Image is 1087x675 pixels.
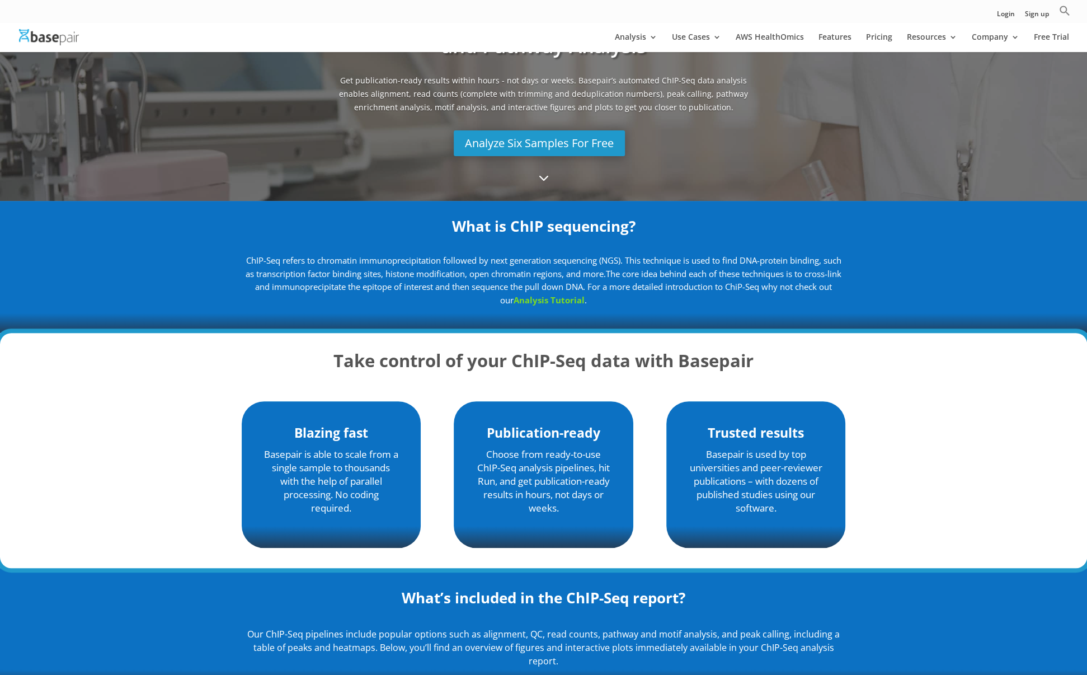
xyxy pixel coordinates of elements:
[534,167,553,187] span: 3
[19,29,79,45] img: Basepair
[818,33,851,52] a: Features
[246,255,841,279] span: ChIP-Seq refers to chromatin immunoprecipitation followed by next generation sequencing (NGS). Th...
[672,33,721,52] a: Use Cases
[476,424,610,448] h2: Publication-ready
[454,130,625,156] a: Analyze Six Samples For Free
[972,33,1019,52] a: Company
[997,11,1015,22] a: Login
[736,33,804,52] a: AWS HealthOmics
[402,588,685,608] strong: What’s included in the ChIP-Seq report?
[1025,11,1049,22] a: Sign up
[689,448,823,514] p: Basepair is used by top universities and peer-reviewer publications – with dozens of published st...
[1034,33,1069,52] a: Free Trial
[242,254,846,307] p: . For a more detailed introduction to ChiP-Seq why not check out our .
[1059,5,1070,22] a: Search Icon Link
[514,294,585,306] a: Analysis Tutorial
[477,448,610,514] span: Choose from ready-to-use ChIP-Seq analysis pipelines, hit Run, and get publication-ready results ...
[264,448,398,514] p: Basepair is able to scale from a single sample to thousands with the help of parallel processing....
[326,74,762,119] span: Get publication-ready results within hours - not days or weeks. Basepair’s automated ChIP-Seq dat...
[907,33,957,52] a: Resources
[333,349,754,372] strong: Take control of your ChIP-Seq data with Basepair
[1059,5,1070,16] svg: Search
[866,33,892,52] a: Pricing
[452,216,636,236] strong: What is ChIP sequencing?
[247,628,840,667] span: Our ChIP-Seq pipelines include popular options such as alignment, QC, read counts, pathway and mo...
[615,33,657,52] a: Analysis
[689,424,823,448] h2: Trusted results
[264,424,398,448] h2: Blazing fast
[242,628,846,668] p: .
[534,167,553,190] a: 3
[872,594,1074,662] iframe: Drift Widget Chat Controller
